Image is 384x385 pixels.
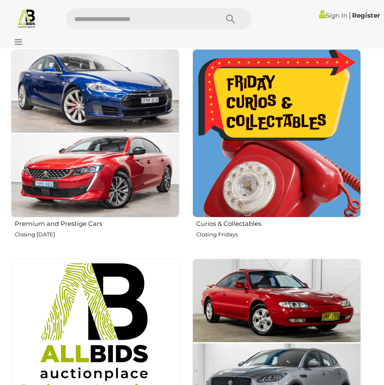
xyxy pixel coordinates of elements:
[196,230,361,239] p: Closing Fridays
[319,11,347,19] a: Sign In
[210,8,252,29] button: Search
[11,49,179,252] a: Premium and Prestige Cars Closing [DATE]
[17,8,37,28] img: Allbids.com.au
[15,218,179,228] h2: Premium and Prestige Cars
[15,230,179,239] p: Closing [DATE]
[192,49,361,252] a: Curios & Collectables Closing Fridays
[192,49,361,217] img: Curios & Collectables
[196,218,361,228] h2: Curios & Collectables
[352,11,380,19] a: Register
[11,49,179,217] img: Premium and Prestige Cars
[349,10,351,20] span: |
